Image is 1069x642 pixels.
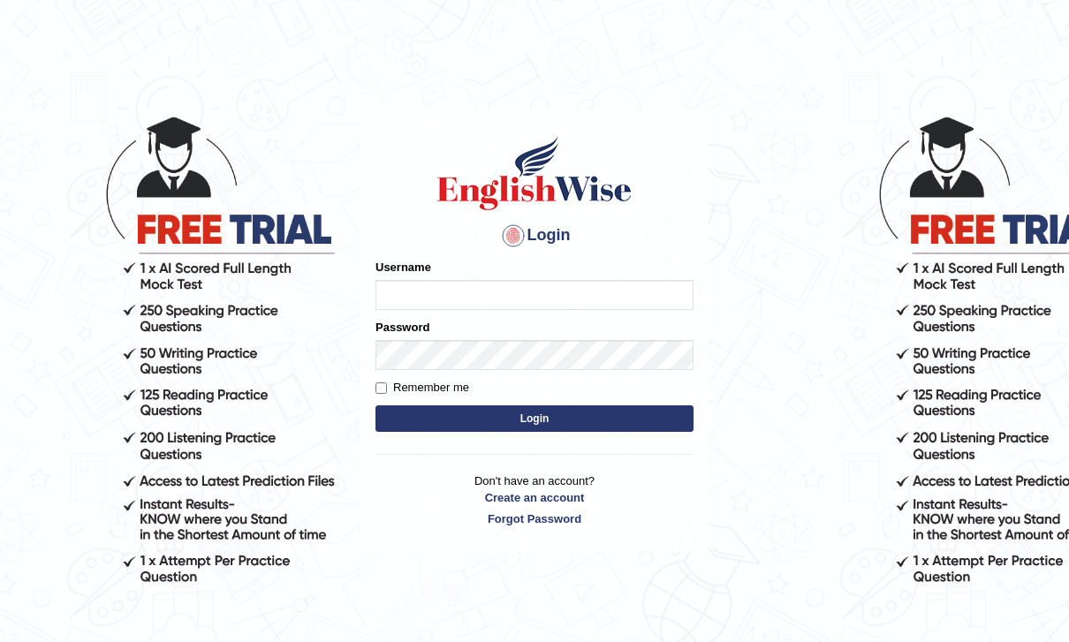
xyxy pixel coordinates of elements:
[434,133,635,213] img: Logo of English Wise sign in for intelligent practice with AI
[375,259,431,276] label: Username
[375,222,694,250] h4: Login
[375,489,694,506] a: Create an account
[375,379,469,397] label: Remember me
[375,319,429,336] label: Password
[375,472,694,527] p: Don't have an account?
[375,405,694,432] button: Login
[375,382,387,394] input: Remember me
[375,510,694,527] a: Forgot Password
